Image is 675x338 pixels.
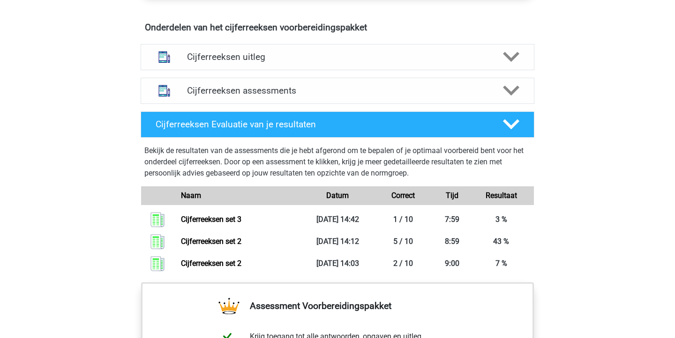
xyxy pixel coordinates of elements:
a: Cijferreeksen set 3 [181,215,241,224]
h4: Cijferreeksen Evaluatie van je resultaten [156,119,488,130]
h4: Cijferreeksen uitleg [187,51,488,62]
a: uitleg Cijferreeksen uitleg [137,44,538,70]
div: Datum [305,190,370,201]
a: Cijferreeksen set 2 [181,237,241,246]
div: Tijd [436,190,469,201]
p: Bekijk de resultaten van de assessments die je hebt afgerond om te bepalen of je optimaal voorber... [144,145,531,179]
a: Cijferreeksen set 2 [181,259,241,268]
a: Cijferreeksen Evaluatie van je resultaten [137,111,538,138]
a: assessments Cijferreeksen assessments [137,78,538,104]
h4: Onderdelen van het cijferreeksen voorbereidingspakket [145,22,530,33]
div: Naam [174,190,305,201]
img: cijferreeksen uitleg [152,45,176,69]
h4: Cijferreeksen assessments [187,85,488,96]
div: Resultaat [468,190,534,201]
img: cijferreeksen assessments [152,79,176,103]
div: Correct [370,190,436,201]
